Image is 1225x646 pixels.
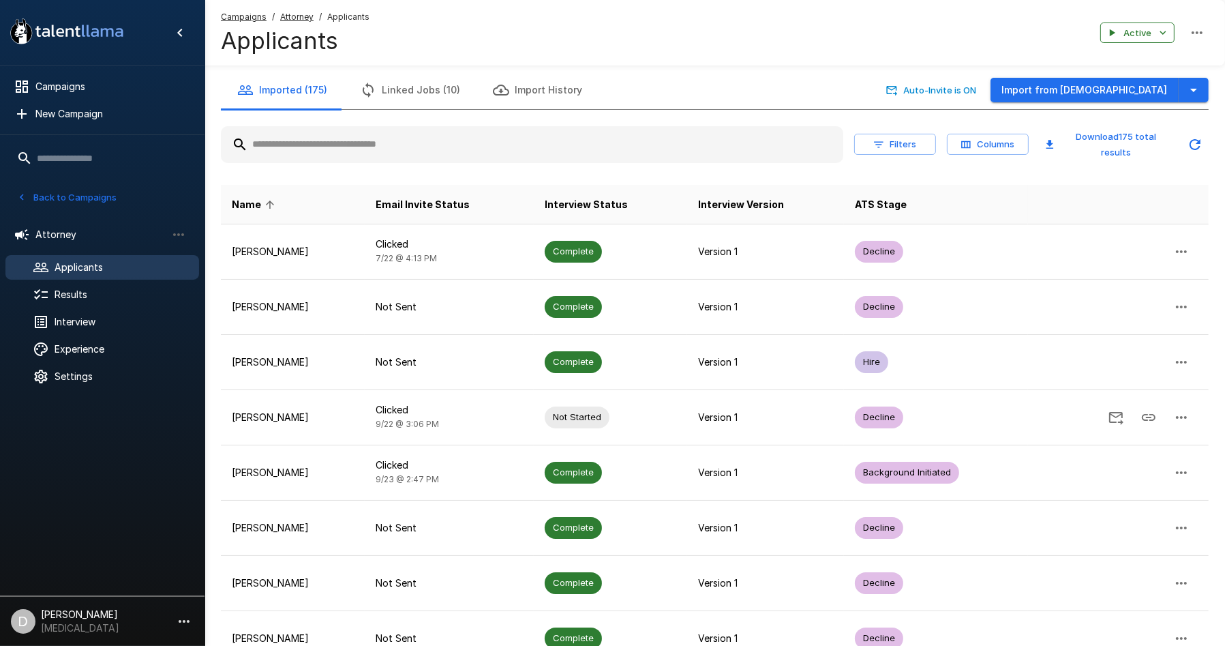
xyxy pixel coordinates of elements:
span: Complete [545,466,602,479]
span: Decline [855,245,903,258]
span: Name [232,196,279,213]
p: Version 1 [698,355,833,369]
span: Decline [855,300,903,313]
p: [PERSON_NAME] [232,632,354,645]
p: [PERSON_NAME] [232,355,354,369]
p: Version 1 [698,576,833,590]
p: Version 1 [698,466,833,480]
span: Hire [855,355,888,368]
p: Version 1 [698,411,833,424]
p: Clicked [376,458,523,472]
span: Complete [545,632,602,645]
span: Complete [545,576,602,589]
p: [PERSON_NAME] [232,300,354,314]
button: Import History [477,71,599,109]
p: Not Sent [376,521,523,535]
p: [PERSON_NAME] [232,411,354,424]
p: [PERSON_NAME] [232,521,354,535]
span: 9/22 @ 3:06 PM [376,419,439,429]
span: Complete [545,245,602,258]
p: Version 1 [698,300,833,314]
span: / [319,10,322,24]
button: Updated Today - 11:41 AM [1181,131,1209,158]
p: Version 1 [698,521,833,535]
span: Complete [545,355,602,368]
button: Imported (175) [221,71,344,109]
span: Send Invitation [1100,411,1132,422]
span: 7/22 @ 4:13 PM [376,253,437,263]
span: Interview Version [698,196,784,213]
p: Version 1 [698,632,833,645]
span: Decline [855,411,903,424]
u: Attorney [280,12,314,22]
p: Not Sent [376,355,523,369]
p: Not Sent [376,632,523,645]
p: [PERSON_NAME] [232,466,354,480]
button: Columns [947,134,1029,155]
p: [PERSON_NAME] [232,576,354,590]
span: Decline [855,632,903,645]
p: Clicked [376,403,523,417]
p: Clicked [376,237,523,251]
h4: Applicants [221,27,369,55]
button: Filters [854,134,936,155]
span: Decline [855,521,903,534]
button: Download175 total results [1040,126,1176,163]
button: Import from [DEMOGRAPHIC_DATA] [990,78,1179,103]
span: Applicants [327,10,369,24]
span: Complete [545,300,602,313]
p: [PERSON_NAME] [232,245,354,259]
u: Campaigns [221,12,267,22]
span: Complete [545,521,602,534]
span: Not Started [545,411,609,424]
span: ATS Stage [855,196,907,213]
span: Decline [855,576,903,589]
span: Background Initiated [855,466,959,479]
span: Email Invite Status [376,196,470,213]
button: Auto-Invite is ON [883,80,980,101]
span: Copy Interview Link [1132,411,1165,422]
p: Version 1 [698,245,833,259]
button: Active [1100,23,1175,44]
span: / [272,10,275,24]
p: Not Sent [376,576,523,590]
span: 9/23 @ 2:47 PM [376,474,439,484]
span: Interview Status [545,196,628,213]
p: Not Sent [376,300,523,314]
button: Linked Jobs (10) [344,71,477,109]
